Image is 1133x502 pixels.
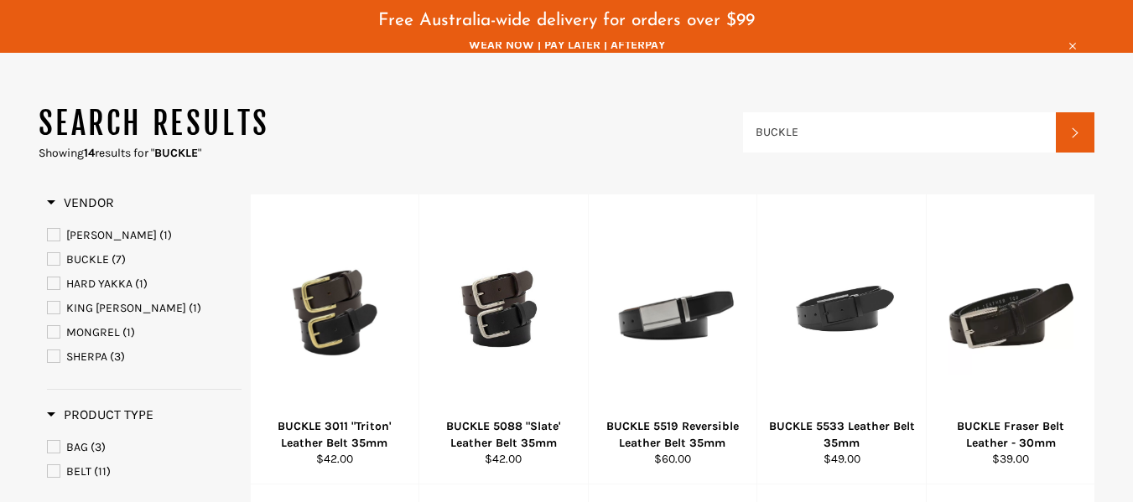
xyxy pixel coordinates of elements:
[47,299,242,318] a: KING GEE
[47,406,153,423] h3: Product Type
[47,194,114,211] h3: Vendor
[430,418,578,451] div: BUCKLE 5088 "Slate' Leather Belt 35mm
[110,349,125,364] span: (3)
[189,301,201,315] span: (1)
[135,277,148,291] span: (1)
[47,194,114,210] span: Vendor
[756,194,926,484] a: BUCKLE 5533 Leather Belt 35mmBUCKLE 5533 Leather Belt 35mm$49.00
[91,440,106,454] span: (3)
[66,301,186,315] span: KING [PERSON_NAME]
[418,194,588,484] a: BUCKLE 5088 BUCKLE 5088 "Slate' Leather Belt 35mm$42.00
[84,146,95,160] strong: 14
[66,464,91,479] span: BELT
[599,418,746,451] div: BUCKLE 5519 Reversible Leather Belt 35mm
[154,146,198,160] strong: BUCKLE
[378,12,755,29] span: Free Australia-wide delivery for orders over $99
[47,463,242,481] a: BELT
[768,418,916,451] div: BUCKLE 5533 Leather Belt 35mm
[122,325,135,339] span: (1)
[47,226,242,245] a: BISLEY
[47,323,242,342] a: MONGREL
[66,277,133,291] span: HARD YAKKA
[66,325,120,339] span: MONGREL
[261,418,408,451] div: BUCKLE 3011 "Triton' Leather Belt 35mm
[47,438,242,457] a: BAG
[47,275,242,293] a: HARD YAKKA
[66,228,157,242] span: [PERSON_NAME]
[66,349,107,364] span: SHERPA
[112,252,126,267] span: (7)
[47,348,242,366] a: SHERPA
[39,103,743,145] h1: Search results
[39,37,1095,53] span: WEAR NOW | PAY LATER | AFTERPAY
[66,252,109,267] span: BUCKLE
[926,194,1095,484] a: BUCKLE Fraser Belt Leather - 30mmBUCKLE Fraser Belt Leather - 30mm$39.00
[47,251,242,269] a: BUCKLE
[937,418,1084,451] div: BUCKLE Fraser Belt Leather - 30mm
[250,194,419,484] a: BUCKLE 3011 BUCKLE 3011 "Triton' Leather Belt 35mm$42.00
[743,112,1057,153] input: Search
[159,228,172,242] span: (1)
[588,194,757,484] a: BUCKLE 5519 Reversible Leather Belt 35mmBUCKLE 5519 Reversible Leather Belt 35mm$60.00
[39,145,743,161] p: Showing results for " "
[66,440,88,454] span: BAG
[94,464,111,479] span: (11)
